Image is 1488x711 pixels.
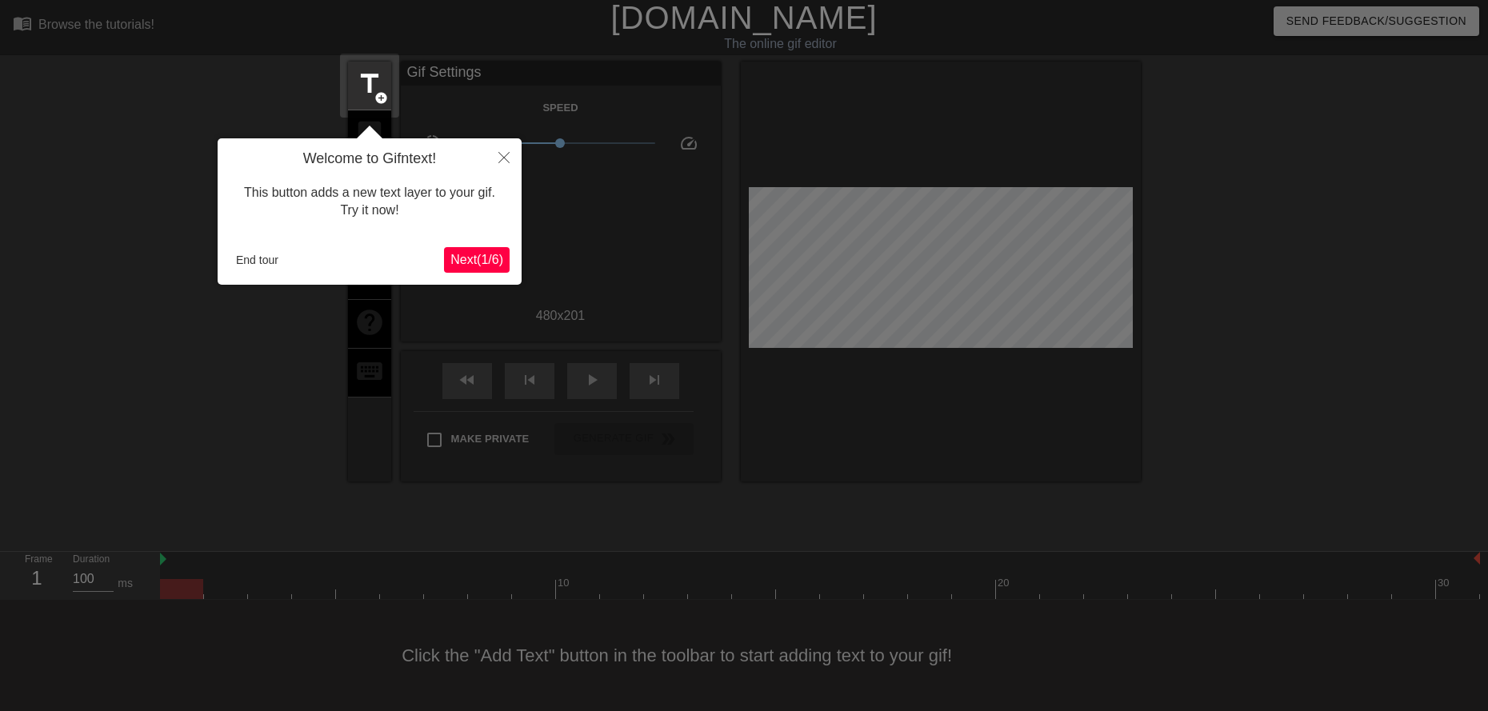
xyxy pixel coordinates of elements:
button: Close [486,138,522,175]
div: This button adds a new text layer to your gif. Try it now! [230,168,510,236]
h4: Welcome to Gifntext! [230,150,510,168]
span: Next ( 1 / 6 ) [450,253,503,266]
button: End tour [230,248,285,272]
button: Next [444,247,510,273]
